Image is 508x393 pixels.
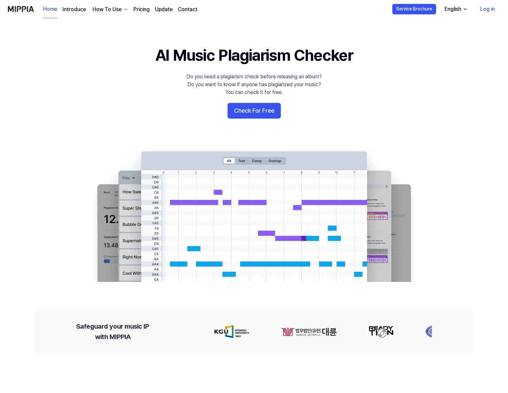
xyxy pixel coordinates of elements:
[439,3,472,16] button: English
[84,145,424,282] img: main Image
[91,6,128,13] button: How To Use
[368,325,393,338] img: partner-logo-2
[443,5,463,13] div: English
[214,325,249,338] img: partner-logo-0
[228,103,281,119] button: Check For Free
[186,73,322,96] div: Do you need a plagiarism check before releasing an album? Do you want to know if anyone has plagi...
[91,6,123,13] div: How To Use
[425,325,445,338] img: partner-logo-3
[43,0,57,18] a: Home
[155,44,353,66] h1: AI Music Plagiarism Checker
[178,6,197,13] a: Contact
[392,4,436,14] button: Service Brochure
[155,6,173,13] a: Update
[133,6,150,13] a: Pricing
[280,325,336,338] img: partner-logo-1
[62,6,86,13] a: Introduce
[76,321,149,342] h2: Safeguard your music IP with MIPPIA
